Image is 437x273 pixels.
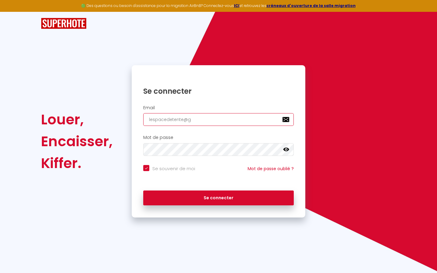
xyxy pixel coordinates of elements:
[41,18,86,29] img: SuperHote logo
[248,166,294,172] a: Mot de passe oublié ?
[266,3,356,8] a: créneaux d'ouverture de la salle migration
[143,86,294,96] h1: Se connecter
[143,105,294,110] h2: Email
[41,152,113,174] div: Kiffer.
[143,113,294,126] input: Ton Email
[5,2,23,21] button: Ouvrir le widget de chat LiveChat
[143,135,294,140] h2: Mot de passe
[41,130,113,152] div: Encaisser,
[234,3,239,8] a: ICI
[143,190,294,206] button: Se connecter
[41,109,113,130] div: Louer,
